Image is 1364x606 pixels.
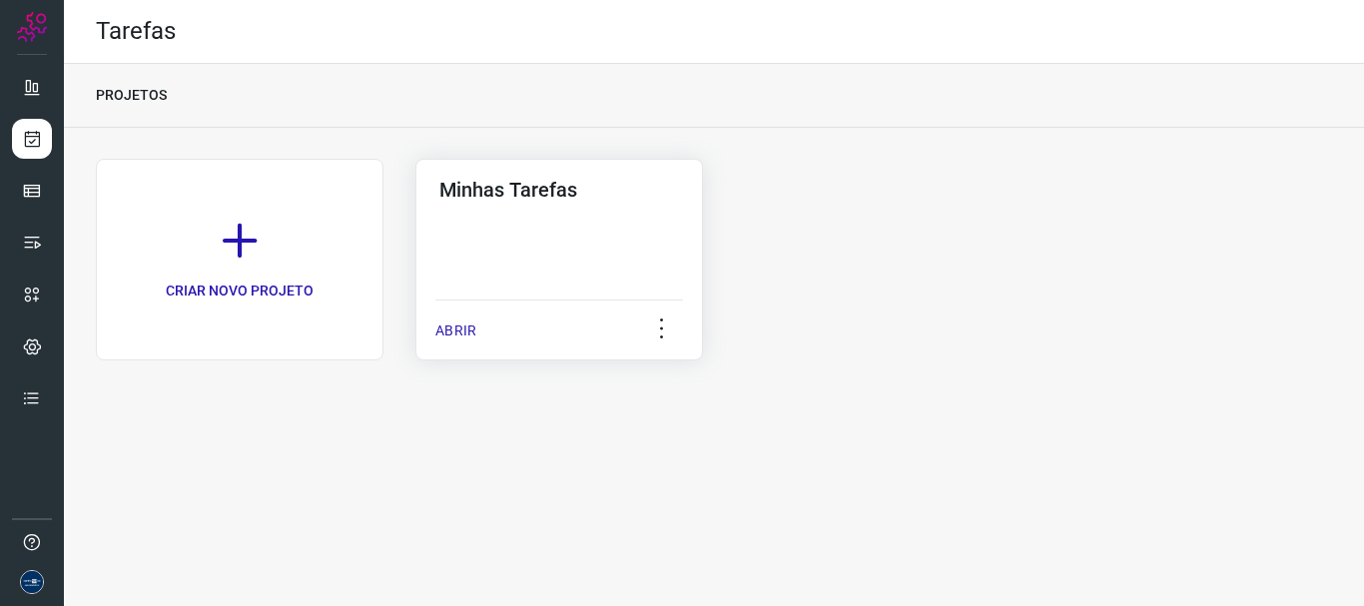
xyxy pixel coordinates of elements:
h2: Tarefas [96,17,176,46]
p: PROJETOS [96,85,167,106]
p: ABRIR [435,320,476,341]
h3: Minhas Tarefas [439,178,679,202]
p: CRIAR NOVO PROJETO [166,281,314,302]
img: d06bdf07e729e349525d8f0de7f5f473.png [20,570,44,594]
img: Logo [17,12,47,42]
